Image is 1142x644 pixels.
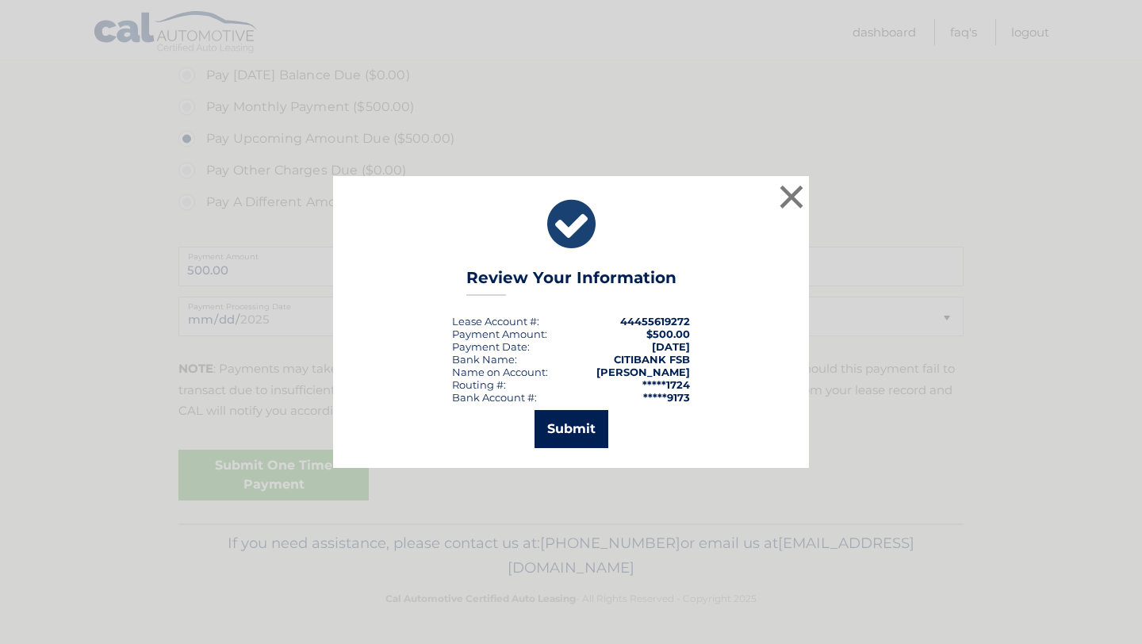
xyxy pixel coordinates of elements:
button: × [776,181,807,213]
span: Payment Date [452,340,527,353]
div: Payment Amount: [452,328,547,340]
h3: Review Your Information [466,268,676,296]
div: Name on Account: [452,366,548,378]
button: Submit [535,410,608,448]
strong: CITIBANK FSB [614,353,690,366]
div: Bank Name: [452,353,517,366]
div: Routing #: [452,378,506,391]
div: : [452,340,530,353]
strong: 44455619272 [620,315,690,328]
strong: [PERSON_NAME] [596,366,690,378]
span: [DATE] [652,340,690,353]
div: Bank Account #: [452,391,537,404]
span: $500.00 [646,328,690,340]
div: Lease Account #: [452,315,539,328]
